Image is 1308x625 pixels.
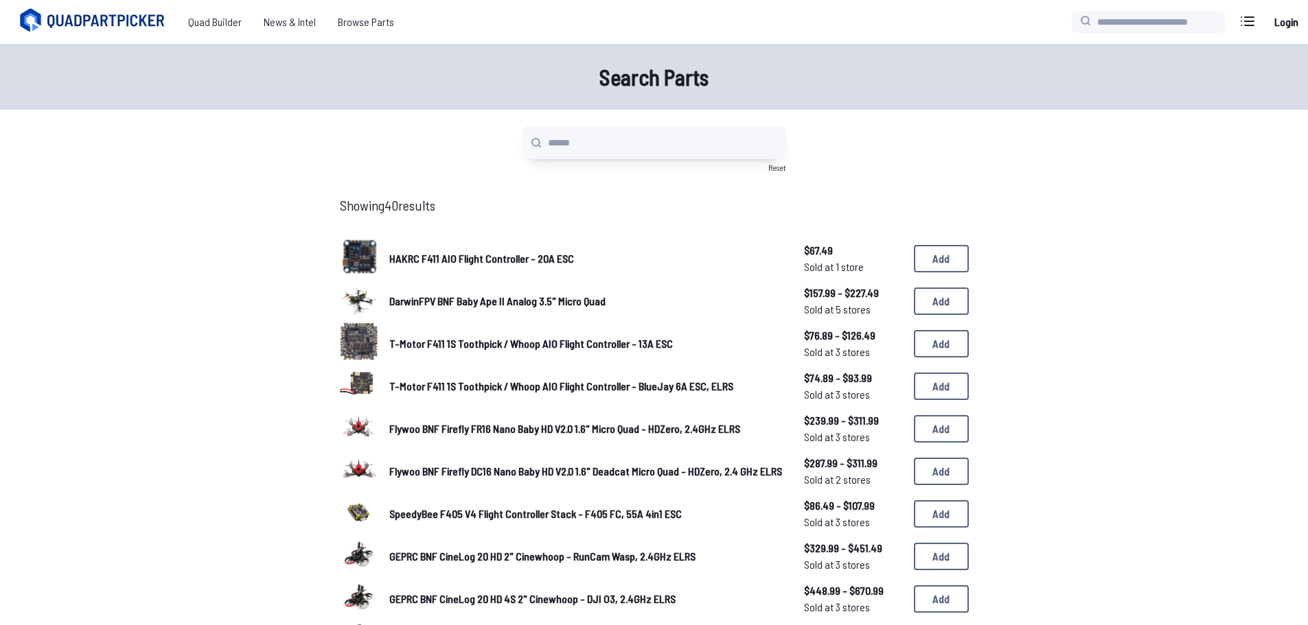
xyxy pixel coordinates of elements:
a: image [340,237,378,280]
span: T-Motor F411 1S Toothpick / Whoop AIO Flight Controller - 13A ESC [389,337,673,350]
img: image [340,237,378,276]
a: T-Motor F411 1S Toothpick / Whoop AIO Flight Controller - 13A ESC [389,335,782,352]
span: $74.89 - $93.99 [804,370,903,386]
span: GEPRC BNF CineLog 20 HD 2" Cinewhoop - RunCam Wasp, 2.4GHz ELRS [389,550,696,563]
span: $239.99 - $311.99 [804,412,903,429]
img: image [340,450,378,488]
span: DarwinFPV BNF Baby Ape II Analog 3.5" Micro Quad [389,294,606,307]
span: Sold at 3 stores [804,514,903,530]
button: Add [914,500,969,528]
a: image [340,408,378,450]
img: image [340,578,378,616]
button: Add [914,415,969,443]
a: Flywoo BNF Firefly DC16 Nano Baby HD V2.0 1.6" Deadcat Micro Quad - HDZero, 2.4 GHz ELRS [389,463,782,480]
span: Sold at 2 stores [804,471,903,488]
span: SpeedyBee F405 V4 Flight Controller Stack - F405 FC, 55A 4in1 ESC [389,507,682,520]
button: Add [914,245,969,272]
span: $67.49 [804,242,903,259]
a: image [340,493,378,535]
a: Flywoo BNF Firefly FR16 Nano Baby HD V2.0 1.6" Micro Quad - HDZero, 2.4GHz ELRS [389,421,782,437]
a: image [340,578,378,620]
img: image [340,280,378,318]
a: image [340,280,378,322]
a: Login [1270,8,1303,36]
span: $448.99 - $670.99 [804,582,903,599]
a: DarwinFPV BNF Baby Ape II Analog 3.5" Micro Quad [389,293,782,309]
span: Sold at 1 store [804,259,903,275]
a: image [340,450,378,493]
span: Sold at 3 stores [804,344,903,360]
button: Add [914,585,969,613]
span: $287.99 - $311.99 [804,455,903,471]
button: Add [914,287,969,315]
a: Reset [768,163,786,172]
a: GEPRC BNF CineLog 20 HD 2" Cinewhoop - RunCam Wasp, 2.4GHz ELRS [389,548,782,565]
span: $157.99 - $227.49 [804,285,903,301]
a: image [340,535,378,578]
span: Sold at 3 stores [804,599,903,615]
a: Browse Parts [327,8,405,36]
button: Add [914,543,969,570]
span: GEPRC BNF CineLog 20 HD 4S 2" Cinewhoop - DJI O3, 2.4GHz ELRS [389,592,676,605]
span: $76.89 - $126.49 [804,327,903,344]
span: Sold at 5 stores [804,301,903,318]
a: GEPRC BNF CineLog 20 HD 4S 2" Cinewhoop - DJI O3, 2.4GHz ELRS [389,591,782,607]
p: Showing 40 results [340,195,969,215]
a: Quad Builder [177,8,253,36]
img: image [340,493,378,531]
button: Add [914,330,969,357]
span: Flywoo BNF Firefly FR16 Nano Baby HD V2.0 1.6" Micro Quad - HDZero, 2.4GHz ELRS [389,422,740,435]
button: Add [914,458,969,485]
a: T-Motor F411 1S Toothpick / Whoop AIO Flight Controller - BlueJay 6A ESC, ELRS [389,378,782,394]
a: HAKRC F411 AIO Flight Controller - 20A ESC [389,250,782,267]
img: image [340,322,378,361]
a: image [340,322,378,365]
a: News & Intel [253,8,327,36]
img: image [340,535,378,574]
span: T-Motor F411 1S Toothpick / Whoop AIO Flight Controller - BlueJay 6A ESC, ELRS [389,379,733,392]
h1: Search Parts [215,60,1094,93]
span: $86.49 - $107.99 [804,497,903,514]
img: image [340,408,378,446]
span: Sold at 3 stores [804,556,903,573]
img: image [340,365,378,403]
button: Add [914,373,969,400]
span: HAKRC F411 AIO Flight Controller - 20A ESC [389,252,574,265]
span: Sold at 3 stores [804,429,903,445]
span: Sold at 3 stores [804,386,903,403]
a: image [340,365,378,408]
a: SpeedyBee F405 V4 Flight Controller Stack - F405 FC, 55A 4in1 ESC [389,506,782,522]
span: $329.99 - $451.49 [804,540,903,556]
span: Flywoo BNF Firefly DC16 Nano Baby HD V2.0 1.6" Deadcat Micro Quad - HDZero, 2.4 GHz ELRS [389,464,782,477]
